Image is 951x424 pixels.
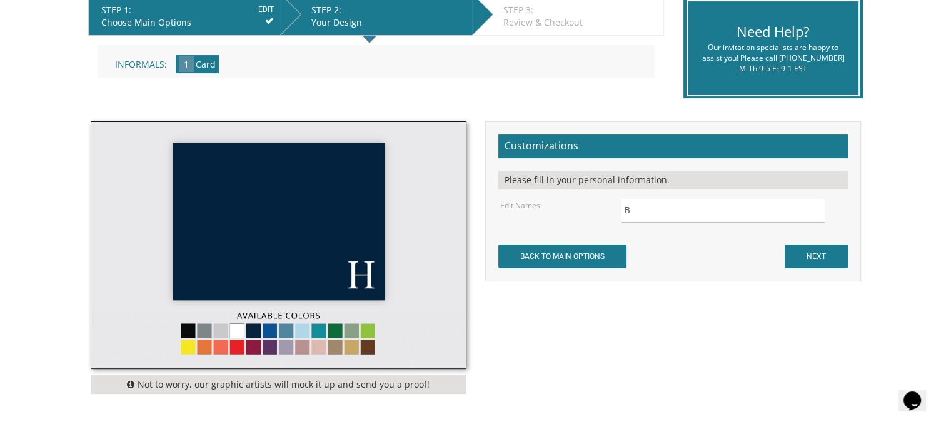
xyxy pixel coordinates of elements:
label: Edit Names: [500,200,542,211]
input: NEXT [785,245,848,268]
span: Card [196,58,216,70]
div: Not to worry, our graphic artists will mock it up and send you a proof! [91,375,466,394]
div: STEP 1: [101,4,274,16]
input: EDIT [258,4,274,15]
div: STEP 3: [503,4,657,16]
span: Informals: [115,58,167,70]
h2: Customizations [498,134,848,158]
input: BACK TO MAIN OPTIONS [498,245,626,268]
div: Your Design [311,16,466,29]
div: Need Help? [697,22,849,41]
div: Review & Checkout [503,16,657,29]
div: Our invitation specialists are happy to assist you! Please call [PHONE_NUMBER] M-Th 9-5 Fr 9-1 EST [697,42,849,74]
div: STEP 2: [311,4,466,16]
iframe: chat widget [898,374,938,411]
span: 1 [179,56,194,72]
div: Choose Main Options [101,16,274,29]
div: Please fill in your personal information. [498,171,848,189]
img: style-11.jpg [91,122,466,368]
